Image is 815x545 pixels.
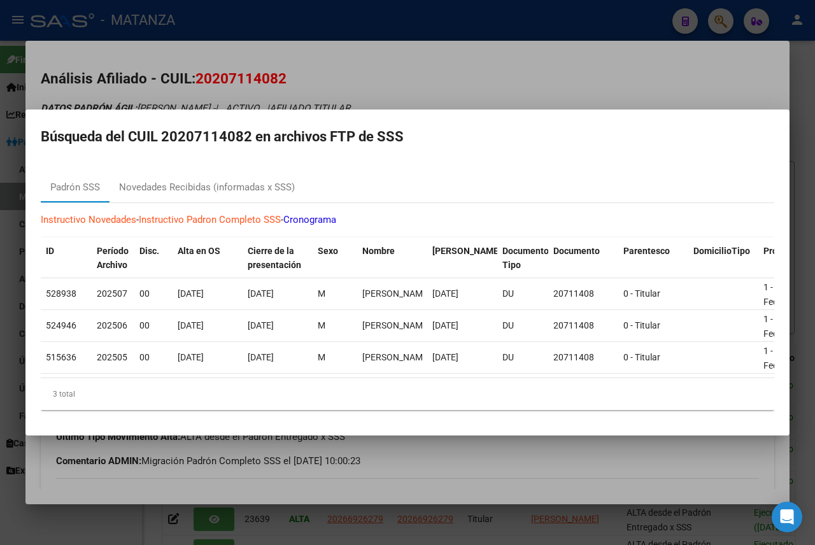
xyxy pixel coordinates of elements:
datatable-header-cell: Sexo [313,237,357,280]
datatable-header-cell: Cierre de la presentación [243,237,313,280]
span: Alta en OS [178,246,220,256]
datatable-header-cell: Nombre [357,237,427,280]
a: Cronograma [283,214,336,225]
span: [DATE] [178,352,204,362]
div: 3 total [41,378,774,410]
div: 00 [139,318,167,333]
span: ID [46,246,54,256]
span: 0 - Titular [623,320,660,330]
div: Novedades Recibidas (informadas x SSS) [119,180,295,195]
datatable-header-cell: Documento [548,237,618,280]
span: [DATE] [248,352,274,362]
span: 528938 [46,288,76,299]
datatable-header-cell: DomicilioTipo [688,237,758,280]
div: 00 [139,350,167,365]
span: [DATE] [432,288,458,299]
div: DU [502,350,543,365]
datatable-header-cell: Fecha Nac. [427,237,497,280]
div: DU [502,318,543,333]
span: Disc. [139,246,159,256]
span: MONGES HECTOR HUGO [362,352,430,362]
span: [DATE] [178,320,204,330]
span: Documento [553,246,600,256]
p: - - [41,213,774,227]
datatable-header-cell: Parentesco [618,237,688,280]
a: Instructivo Padron Completo SSS [139,214,281,225]
span: 1 - Capital Federal [763,346,803,371]
datatable-header-cell: Alta en OS [173,237,243,280]
span: Sexo [318,246,338,256]
span: 202506 [97,320,127,330]
span: [DATE] [178,288,204,299]
a: Instructivo Novedades [41,214,136,225]
span: Parentesco [623,246,670,256]
span: Período Archivo [97,246,129,271]
span: 1 - Capital Federal [763,314,803,339]
div: 00 [139,287,167,301]
h2: Búsqueda del CUIL 20207114082 en archivos FTP de SSS [41,125,774,149]
span: [DATE] [432,320,458,330]
span: 0 - Titular [623,352,660,362]
datatable-header-cell: ID [41,237,92,280]
span: [DATE] [432,352,458,362]
span: 202505 [97,352,127,362]
div: 20711408 [553,318,613,333]
span: M [318,320,325,330]
datatable-header-cell: Período Archivo [92,237,134,280]
span: Nombre [362,246,395,256]
div: DU [502,287,543,301]
span: [DATE] [248,288,274,299]
span: Documento Tipo [502,246,549,271]
span: M [318,352,325,362]
div: Padrón SSS [50,180,100,195]
span: [PERSON_NAME]. [432,246,504,256]
span: 524946 [46,320,76,330]
span: [DATE] [248,320,274,330]
span: MONGES HECTOR HUGO [362,288,430,299]
span: MONGES HECTOR HUGO [362,320,430,330]
span: Provincia [763,246,802,256]
datatable-header-cell: Disc. [134,237,173,280]
div: Open Intercom Messenger [772,502,802,532]
span: 515636 [46,352,76,362]
span: 202507 [97,288,127,299]
span: 1 - Capital Federal [763,282,803,307]
datatable-header-cell: Documento Tipo [497,237,548,280]
span: 0 - Titular [623,288,660,299]
span: DomicilioTipo [693,246,750,256]
span: M [318,288,325,299]
div: 20711408 [553,287,613,301]
div: 20711408 [553,350,613,365]
span: Cierre de la presentación [248,246,301,271]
